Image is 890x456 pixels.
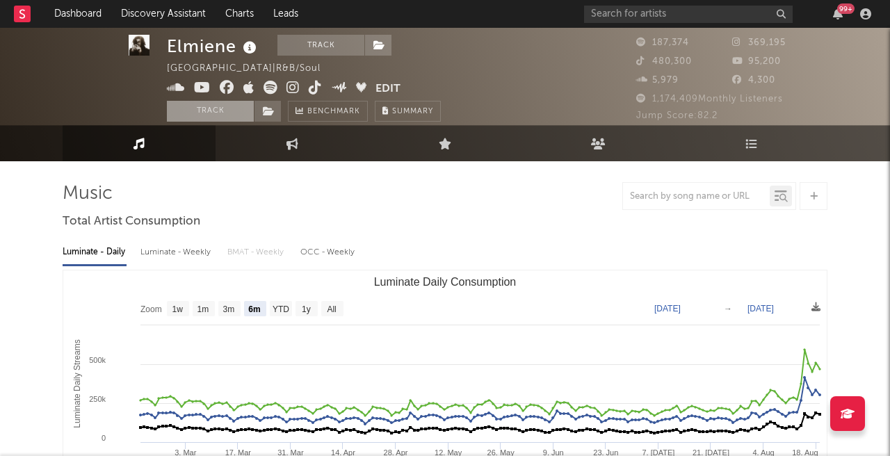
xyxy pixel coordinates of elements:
div: Luminate - Daily [63,241,127,264]
span: 5,979 [636,76,679,85]
span: 1,174,409 Monthly Listeners [636,95,783,104]
span: Summary [392,108,433,115]
text: 250k [89,395,106,403]
span: 480,300 [636,57,692,66]
div: 99 + [837,3,855,14]
span: 4,300 [732,76,775,85]
a: Benchmark [288,101,368,122]
button: 99+ [833,8,843,19]
text: 6m [248,304,260,314]
text: All [327,304,336,314]
text: → [724,304,732,313]
text: 3m [223,304,235,314]
input: Search for artists [584,6,793,23]
div: [GEOGRAPHIC_DATA] | R&B/Soul [167,60,337,77]
input: Search by song name or URL [623,191,770,202]
span: 95,200 [732,57,781,66]
div: Elmiene [167,35,260,58]
span: Benchmark [307,104,360,120]
text: Luminate Daily Streams [72,339,82,427]
div: Luminate - Weekly [140,241,213,264]
text: 1w [172,304,184,314]
text: Zoom [140,304,162,314]
text: [DATE] [747,304,774,313]
text: 1y [302,304,311,314]
text: YTD [273,304,289,314]
button: Summary [375,101,441,122]
div: OCC - Weekly [300,241,356,264]
button: Track [277,35,364,56]
button: Track [167,101,254,122]
text: 0 [102,434,106,442]
span: 369,195 [732,38,786,47]
text: 1m [197,304,209,314]
span: 187,374 [636,38,689,47]
span: Total Artist Consumption [63,213,200,230]
button: Edit [375,81,400,98]
text: Luminate Daily Consumption [374,276,517,288]
text: [DATE] [654,304,681,313]
span: Jump Score: 82.2 [636,111,718,120]
text: 500k [89,356,106,364]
